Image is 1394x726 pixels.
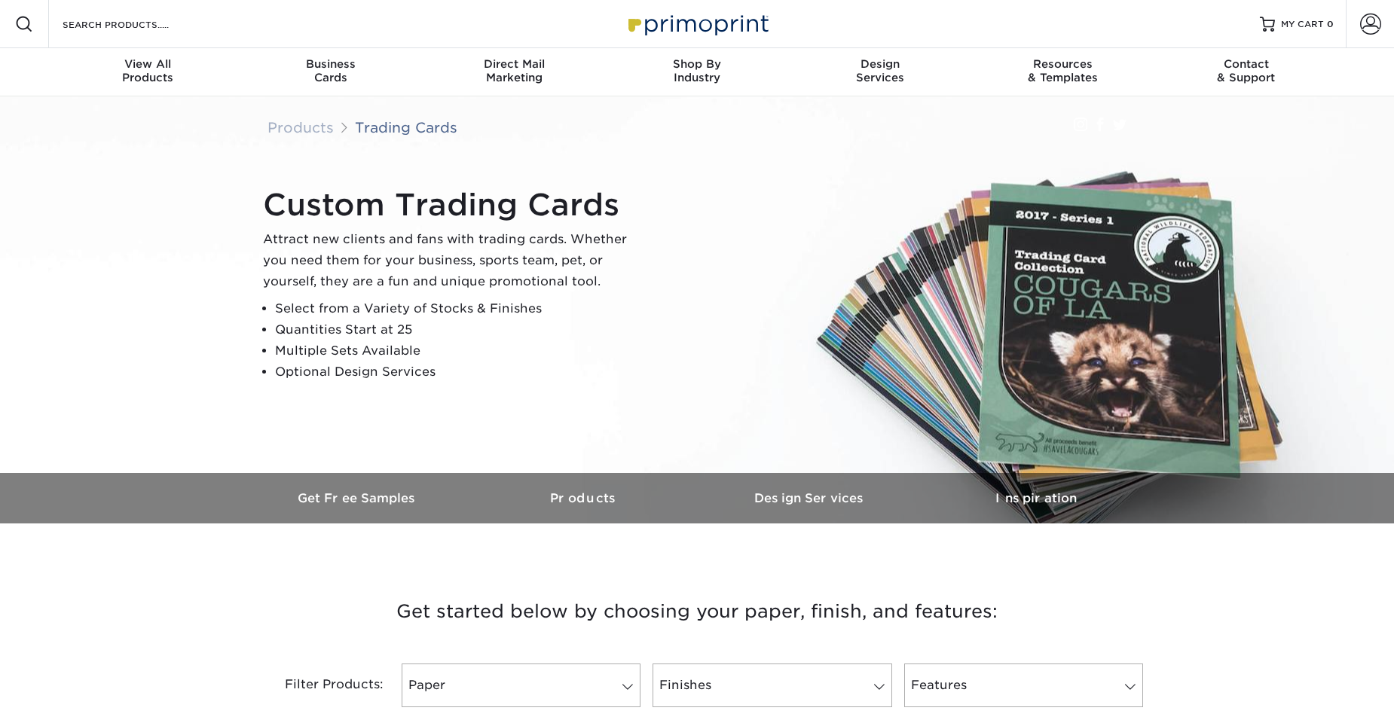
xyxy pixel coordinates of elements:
[923,491,1149,505] h3: Inspiration
[788,48,971,96] a: DesignServices
[267,119,334,136] a: Products
[245,473,471,523] a: Get Free Samples
[402,663,640,707] a: Paper
[606,57,789,71] span: Shop By
[263,187,640,223] h1: Custom Trading Cards
[1327,19,1334,29] span: 0
[423,57,606,84] div: Marketing
[245,663,396,707] div: Filter Products:
[622,8,772,40] img: Primoprint
[275,298,640,319] li: Select from a Variety of Stocks & Finishes
[1154,48,1337,96] a: Contact& Support
[606,48,789,96] a: Shop ByIndustry
[653,663,891,707] a: Finishes
[240,48,423,96] a: BusinessCards
[275,319,640,340] li: Quantities Start at 25
[57,57,240,71] span: View All
[240,57,423,84] div: Cards
[355,119,457,136] a: Trading Cards
[923,473,1149,523] a: Inspiration
[697,491,923,505] h3: Design Services
[57,57,240,84] div: Products
[245,491,471,505] h3: Get Free Samples
[971,48,1154,96] a: Resources& Templates
[240,57,423,71] span: Business
[904,663,1143,707] a: Features
[971,57,1154,84] div: & Templates
[61,15,208,33] input: SEARCH PRODUCTS.....
[471,473,697,523] a: Products
[697,473,923,523] a: Design Services
[1154,57,1337,71] span: Contact
[57,48,240,96] a: View AllProducts
[275,361,640,383] li: Optional Design Services
[788,57,971,71] span: Design
[1154,57,1337,84] div: & Support
[275,340,640,361] li: Multiple Sets Available
[606,57,789,84] div: Industry
[423,57,606,71] span: Direct Mail
[256,578,1138,645] h3: Get started below by choosing your paper, finish, and features:
[263,229,640,292] p: Attract new clients and fans with trading cards. Whether you need them for your business, sports ...
[971,57,1154,71] span: Resources
[471,491,697,505] h3: Products
[1281,18,1324,31] span: MY CART
[788,57,971,84] div: Services
[423,48,606,96] a: Direct MailMarketing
